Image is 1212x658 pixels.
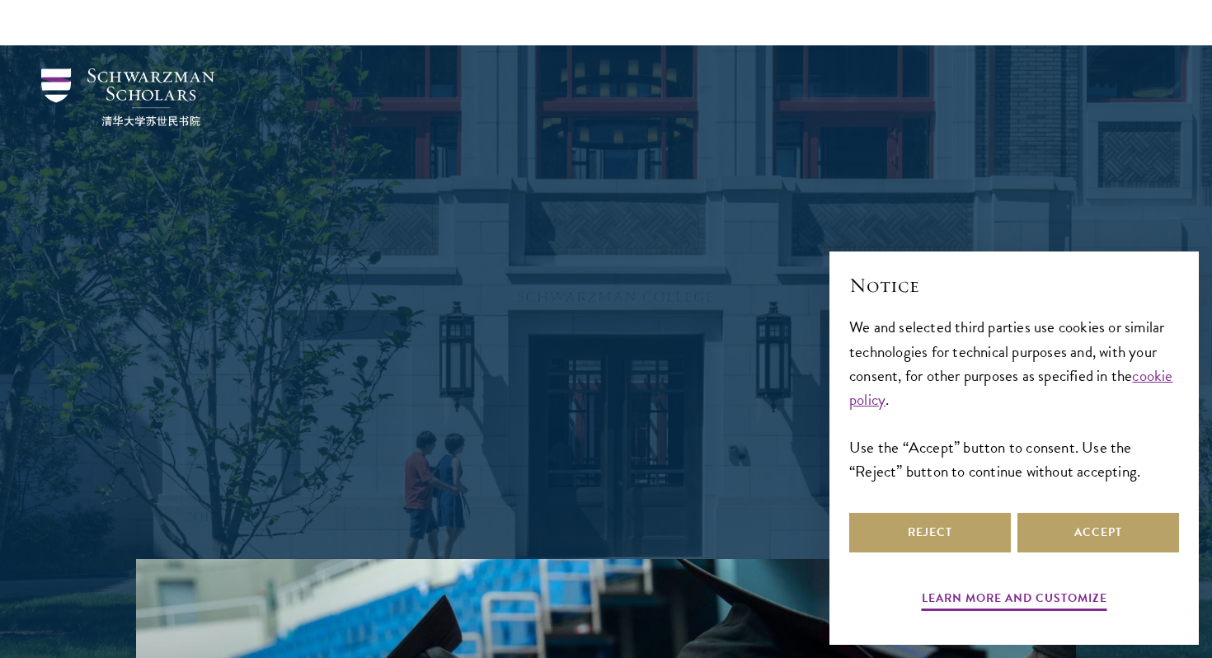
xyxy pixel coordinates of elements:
button: Accept [1017,513,1179,552]
div: We and selected third parties use cookies or similar technologies for technical purposes and, wit... [849,315,1179,482]
a: cookie policy [849,364,1173,411]
button: Reject [849,513,1011,552]
button: Learn more and customize [922,588,1107,613]
h2: Notice [849,271,1179,299]
img: Schwarzman Scholars [41,68,214,126]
